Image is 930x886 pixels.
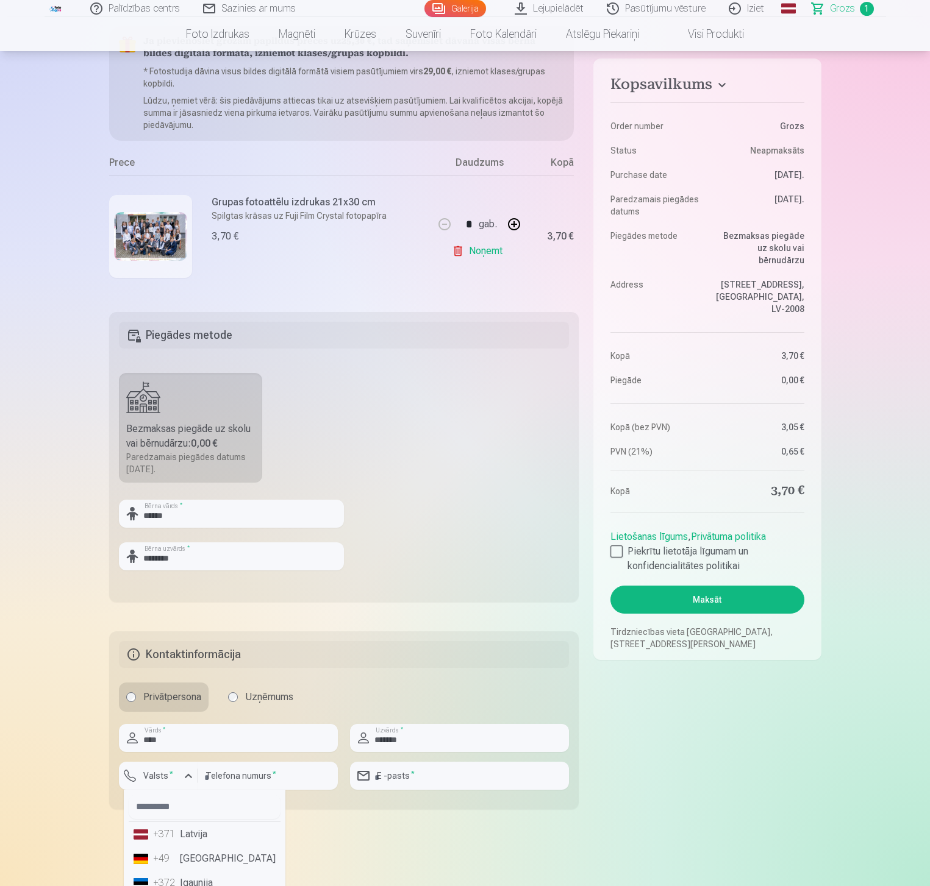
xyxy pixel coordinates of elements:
a: Lietošanas līgums [610,531,688,542]
dd: Bezmaksas piegāde uz skolu vai bērnudārzu [714,230,804,266]
div: +49 [153,851,177,866]
a: Magnēti [264,17,330,51]
span: Neapmaksāts [750,144,804,157]
div: 3,70 € [547,233,574,240]
li: Latvija [129,822,281,846]
b: 29,00 € [423,66,451,76]
p: Lūdzu, ņemiet vērā: šis piedāvājums attiecas tikai uz atsevišķiem pasūtījumiem. Lai kvalificētos ... [143,94,565,131]
dd: Grozs [714,120,804,132]
a: Suvenīri [391,17,456,51]
dd: 3,05 € [714,421,804,433]
div: Paredzamais piegādes datums [DATE]. [126,451,256,475]
div: gab. [479,210,497,239]
p: * Fotostudija dāvina visus bildes digitālā formātā visiem pasūtījumiem virs , izniemot klases/gru... [143,65,565,90]
h5: Piegādes metode [119,322,570,349]
img: /fa3 [49,5,63,12]
dt: Order number [610,120,701,132]
div: , [610,525,804,573]
dt: Kopā [610,483,701,500]
div: Prece [109,155,434,175]
h6: Grupas fotoattēlu izdrukas 21x30 cm [212,195,387,210]
dd: 0,65 € [714,445,804,458]
input: Privātpersona [126,692,136,702]
h5: Kontaktinformācija [119,641,570,668]
p: Tirdzniecības vieta [GEOGRAPHIC_DATA], [STREET_ADDRESS][PERSON_NAME] [610,626,804,650]
dd: [DATE]. [714,169,804,181]
a: Visi produkti [654,17,759,51]
span: 1 [860,2,874,16]
dd: 0,00 € [714,374,804,386]
dt: Kopā (bez PVN) [610,421,701,433]
a: Noņemt [452,239,507,263]
a: Krūzes [330,17,391,51]
a: Foto kalendāri [456,17,551,51]
dt: Paredzamais piegādes datums [610,193,701,218]
dt: Status [610,144,701,157]
label: Privātpersona [119,682,209,712]
a: Foto izdrukas [171,17,264,51]
dt: Piegāde [610,374,701,386]
button: Maksāt [610,586,804,614]
dd: [DATE]. [714,193,804,218]
dd: 3,70 € [714,483,804,500]
b: 0,00 € [191,438,218,449]
label: Uzņēmums [221,682,301,712]
dt: Piegādes metode [610,230,701,266]
label: Piekrītu lietotāja līgumam un konfidencialitātes politikai [610,544,804,573]
div: Daudzums [434,155,525,175]
div: Bezmaksas piegāde uz skolu vai bērnudārzu : [126,422,256,451]
button: Kopsavilkums [610,76,804,97]
p: Spilgtas krāsas uz Fuji Film Crystal fotopapīra [212,210,387,222]
button: Valsts* [119,762,198,790]
dt: Address [610,278,701,315]
dt: PVN (21%) [610,445,701,458]
label: Valsts [138,770,178,782]
div: +371 [153,827,177,842]
span: Grozs [830,1,855,16]
dd: 3,70 € [714,350,804,362]
dd: [STREET_ADDRESS], [GEOGRAPHIC_DATA], LV-2008 [714,278,804,315]
input: Uzņēmums [228,692,238,702]
a: Privātuma politika [691,531,766,542]
div: 3,70 € [212,229,238,244]
div: Kopā [525,155,574,175]
dt: Purchase date [610,169,701,181]
dt: Kopā [610,350,701,362]
li: [GEOGRAPHIC_DATA] [129,846,281,871]
a: Atslēgu piekariņi [551,17,654,51]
